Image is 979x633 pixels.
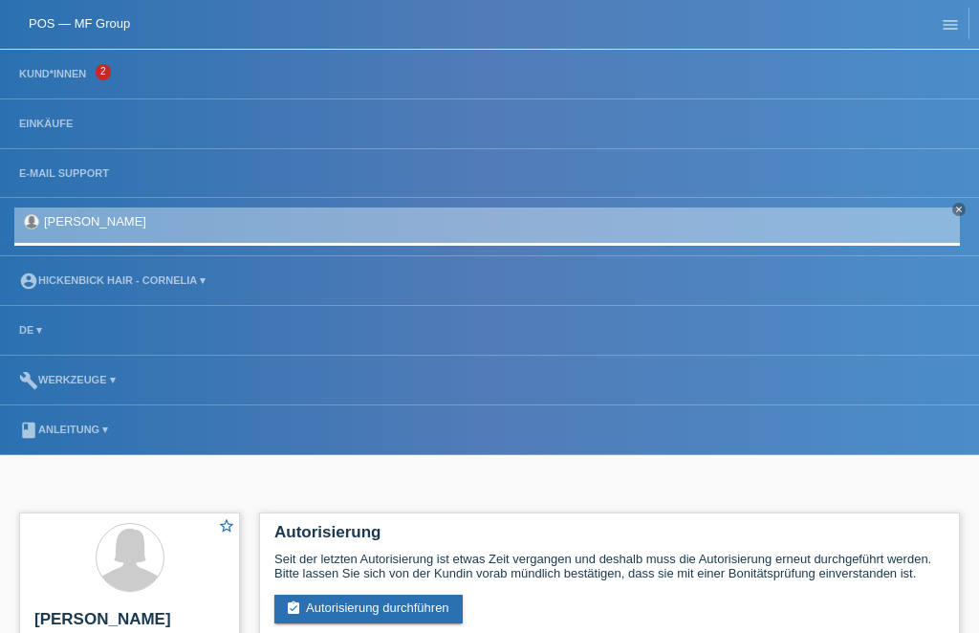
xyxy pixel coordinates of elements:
[286,600,301,616] i: assignment_turned_in
[941,15,960,34] i: menu
[10,118,82,129] a: Einkäufe
[274,595,463,623] a: assignment_turned_inAutorisierung durchführen
[954,205,964,214] i: close
[96,64,111,80] span: 2
[19,371,38,390] i: build
[10,324,52,336] a: DE ▾
[10,68,96,79] a: Kund*innen
[44,214,146,229] a: [PERSON_NAME]
[931,18,969,30] a: menu
[218,517,235,537] a: star_border
[218,517,235,535] i: star_border
[19,421,38,440] i: book
[10,274,215,286] a: account_circleHickenbick Hair - Cornelia ▾
[19,272,38,291] i: account_circle
[10,374,125,385] a: buildWerkzeuge ▾
[29,16,130,31] a: POS — MF Group
[10,167,119,179] a: E-Mail Support
[10,424,118,435] a: bookAnleitung ▾
[274,523,945,552] h2: Autorisierung
[274,552,945,580] div: Seit der letzten Autorisierung ist etwas Zeit vergangen und deshalb muss die Autorisierung erneut...
[952,203,966,216] a: close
